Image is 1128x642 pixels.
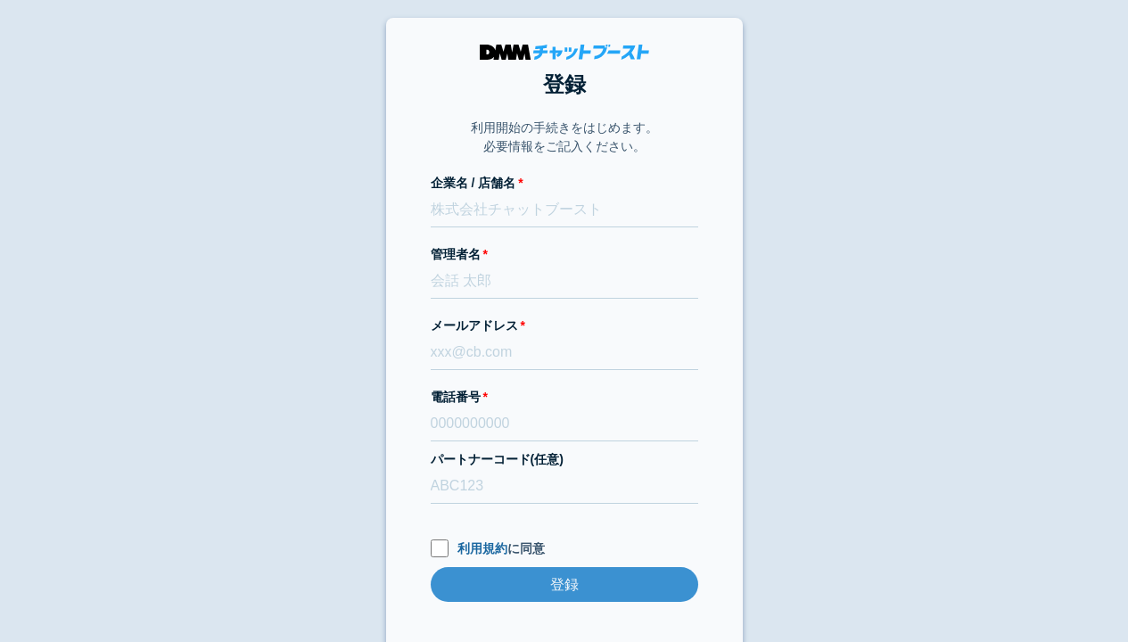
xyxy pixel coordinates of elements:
[431,245,698,264] label: 管理者名
[431,469,698,504] input: ABC123
[431,193,698,227] input: 株式会社チャットブースト
[431,539,698,558] label: に同意
[431,335,698,370] input: xxx@cb.com
[471,119,658,156] p: 利用開始の手続きをはじめます。 必要情報をご記入ください。
[431,69,698,101] h1: 登録
[431,388,698,407] label: 電話番号
[431,450,698,469] label: パートナーコード(任意)
[431,407,698,441] input: 0000000000
[431,264,698,299] input: 会話 太郎
[431,567,698,602] input: 登録
[480,45,649,60] img: DMMチャットブースト
[457,541,507,556] a: 利用規約
[431,317,698,335] label: メールアドレス
[431,174,698,193] label: 企業名 / 店舗名
[431,539,449,557] input: 利用規約に同意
